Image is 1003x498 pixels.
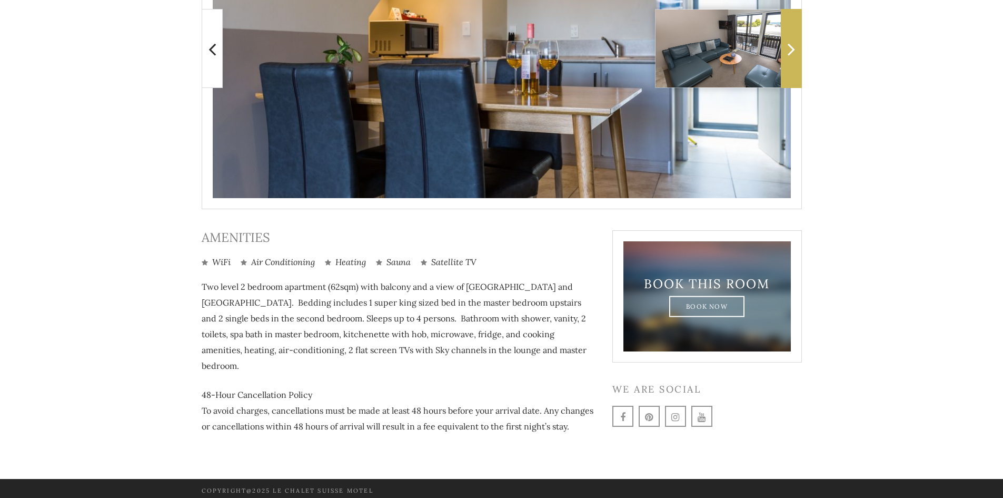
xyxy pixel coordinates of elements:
h3: Book This Room [642,276,772,291]
p: Two level 2 bedroom apartment (62sqm) with balcony and a view of [GEOGRAPHIC_DATA] and [GEOGRAPHI... [202,279,597,374]
li: Heating [325,256,366,268]
h3: Amenities [202,230,597,246]
li: WiFi [202,256,231,268]
p: Copyright@2025 Le Chalet suisse Motel [202,485,494,496]
p: 48-Hour Cancellation Policy To avoid charges, cancellations must be made at least 48 hours before... [202,387,597,434]
h3: We are social [612,384,802,395]
li: Satellite TV [421,256,476,268]
li: Sauna [376,256,411,268]
a: Book Now [669,296,744,317]
li: Air Conditioning [241,256,315,268]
